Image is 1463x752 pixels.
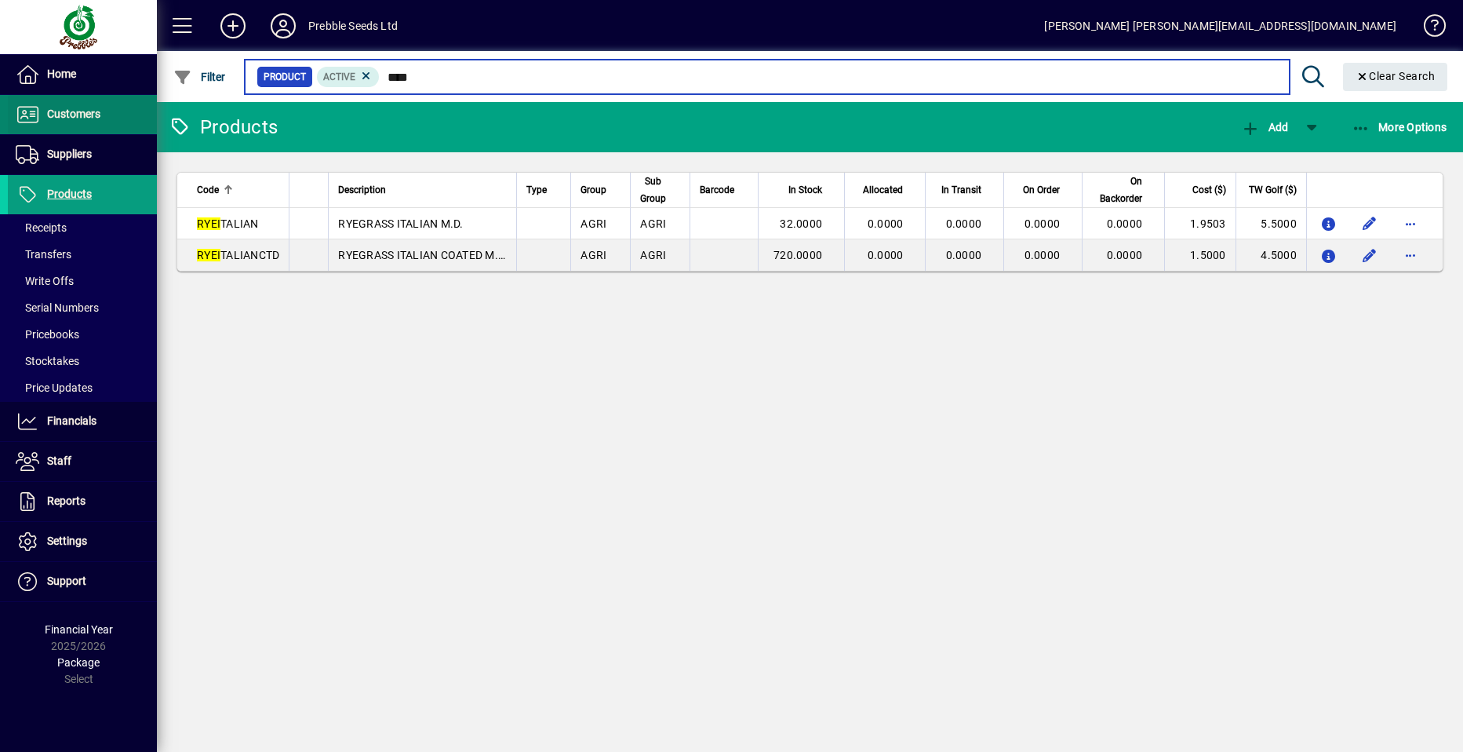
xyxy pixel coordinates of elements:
div: On Order [1014,181,1074,199]
span: RYEGRASS ITALIAN M.D. [338,217,463,230]
button: Filter [169,63,230,91]
a: Knowledge Base [1412,3,1443,54]
span: Package [57,656,100,669]
td: 1.5000 [1164,239,1235,271]
span: On Backorder [1092,173,1142,207]
span: TALIAN [197,217,259,230]
span: AGRI [580,217,606,230]
span: More Options [1352,121,1447,133]
span: Home [47,68,76,80]
a: Reports [8,482,157,521]
span: Barcode [700,181,734,199]
div: Type [526,181,561,199]
a: Customers [8,95,157,134]
span: Description [338,181,386,199]
span: Settings [47,535,87,547]
div: Barcode [700,181,748,199]
em: RYEI [197,217,220,230]
div: On Backorder [1092,173,1156,207]
span: Financial Year [45,623,113,636]
a: Staff [8,442,157,481]
span: 0.0000 [1107,249,1143,261]
span: Type [526,181,547,199]
button: Edit [1357,211,1382,236]
a: Write Offs [8,268,157,294]
span: Clear Search [1356,70,1436,82]
button: More options [1398,211,1423,236]
span: Support [47,575,86,587]
td: 4.5000 [1236,239,1306,271]
span: 0.0000 [946,217,982,230]
span: Code [197,181,219,199]
span: Transfers [16,248,71,261]
button: Add [208,12,258,40]
span: Cost ($) [1192,181,1226,199]
a: Home [8,55,157,94]
span: Reports [47,495,86,507]
a: Transfers [8,241,157,268]
button: Profile [258,12,308,40]
a: Financials [8,402,157,441]
span: Filter [173,71,226,83]
span: Price Updates [16,381,93,394]
span: 0.0000 [1107,217,1143,230]
span: 0.0000 [946,249,982,261]
span: AGRI [640,249,666,261]
span: Add [1241,121,1288,133]
a: Suppliers [8,135,157,174]
td: 5.5000 [1236,208,1306,239]
a: Support [8,562,157,601]
div: Allocated [854,181,917,199]
span: Staff [47,454,71,467]
span: Receipts [16,221,67,234]
span: 32.0000 [780,217,822,230]
a: Serial Numbers [8,294,157,321]
span: Product [264,69,306,85]
button: More Options [1348,113,1451,141]
div: Sub Group [640,173,680,207]
span: TALIANCTD [197,249,279,261]
span: Write Offs [16,275,74,287]
span: In Transit [941,181,981,199]
span: 0.0000 [868,249,904,261]
div: Group [580,181,621,199]
button: Edit [1357,243,1382,268]
span: Sub Group [640,173,666,207]
span: Customers [47,108,100,120]
span: Products [47,188,92,200]
div: Prebble Seeds Ltd [308,13,398,38]
button: Clear [1343,63,1448,91]
span: Serial Numbers [16,301,99,314]
span: Group [580,181,606,199]
span: Allocated [863,181,903,199]
span: Stocktakes [16,355,79,367]
div: Description [338,181,507,199]
div: Products [169,115,278,140]
a: Receipts [8,214,157,241]
div: Code [197,181,279,199]
div: In Stock [768,181,836,199]
span: AGRI [580,249,606,261]
span: TW Golf ($) [1249,181,1297,199]
em: RYEI [197,249,220,261]
button: Add [1237,113,1292,141]
div: In Transit [935,181,995,199]
a: Settings [8,522,157,561]
span: Financials [47,414,96,427]
button: More options [1398,243,1423,268]
span: 0.0000 [1024,217,1061,230]
span: AGRI [640,217,666,230]
span: Pricebooks [16,328,79,341]
a: Pricebooks [8,321,157,348]
span: RYEGRASS ITALIAN COATED M.D. [338,249,508,261]
a: Price Updates [8,374,157,401]
td: 1.9503 [1164,208,1235,239]
span: 0.0000 [868,217,904,230]
span: On Order [1023,181,1060,199]
span: 720.0000 [773,249,822,261]
span: 0.0000 [1024,249,1061,261]
span: In Stock [788,181,822,199]
span: Active [323,71,355,82]
div: [PERSON_NAME] [PERSON_NAME][EMAIL_ADDRESS][DOMAIN_NAME] [1044,13,1396,38]
span: Suppliers [47,148,92,160]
